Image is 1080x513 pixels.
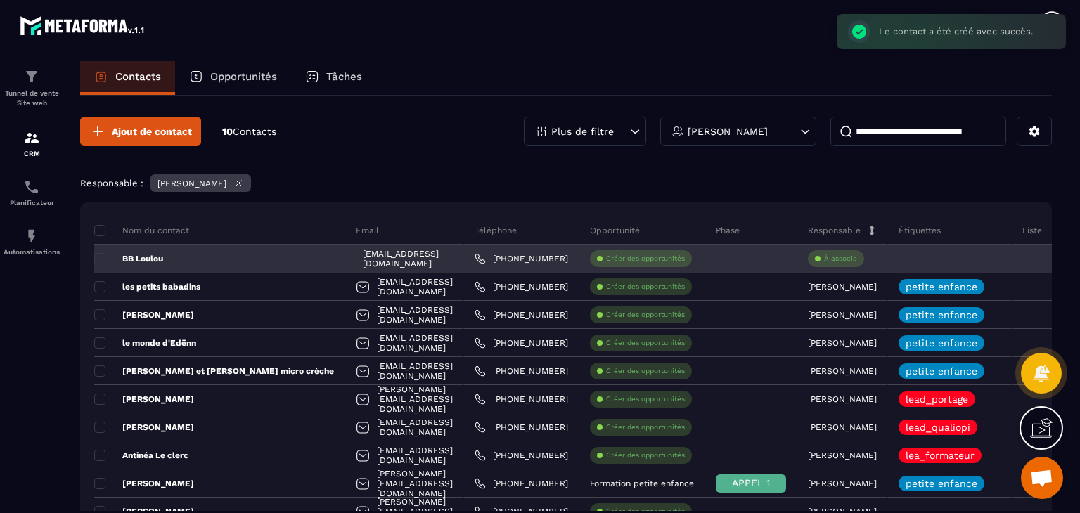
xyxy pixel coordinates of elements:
[157,178,226,188] p: [PERSON_NAME]
[606,338,685,348] p: Créer des opportunités
[808,366,877,376] p: [PERSON_NAME]
[233,126,276,137] span: Contacts
[906,366,977,376] p: petite enfance
[906,282,977,292] p: petite enfance
[94,225,189,236] p: Nom du contact
[590,479,694,488] p: Formation petite enfance
[906,422,970,432] p: lead_qualiopi
[906,310,977,320] p: petite enfance
[906,450,975,460] p: lea_formateur
[716,225,740,236] p: Phase
[808,282,877,292] p: [PERSON_NAME]
[112,124,192,138] span: Ajout de contact
[23,129,40,146] img: formation
[4,199,60,207] p: Planificateur
[590,225,640,236] p: Opportunité
[20,13,146,38] img: logo
[1022,225,1042,236] p: Liste
[808,225,861,236] p: Responsable
[175,61,291,95] a: Opportunités
[4,150,60,157] p: CRM
[222,125,276,138] p: 10
[606,450,685,460] p: Créer des opportunités
[94,394,194,405] p: [PERSON_NAME]
[475,337,568,349] a: [PHONE_NUMBER]
[475,281,568,292] a: [PHONE_NUMBER]
[4,89,60,108] p: Tunnel de vente Site web
[94,253,163,264] p: BB Loulou
[291,61,376,95] a: Tâches
[475,365,568,377] a: [PHONE_NUMBER]
[475,450,568,461] a: [PHONE_NUMBER]
[23,178,40,195] img: scheduler
[23,228,40,245] img: automations
[475,253,568,264] a: [PHONE_NUMBER]
[80,61,175,95] a: Contacts
[551,126,614,136] p: Plus de filtre
[80,178,143,188] p: Responsable :
[326,70,362,83] p: Tâches
[906,479,977,488] p: petite enfance
[475,478,568,489] a: [PHONE_NUMBER]
[4,119,60,168] a: formationformationCRM
[115,70,161,83] p: Contacts
[732,477,770,488] span: APPEL 1
[688,126,768,136] p: [PERSON_NAME]
[4,217,60,266] a: automationsautomationsAutomatisations
[475,309,568,320] a: [PHONE_NUMBER]
[94,478,194,489] p: [PERSON_NAME]
[606,310,685,320] p: Créer des opportunités
[94,450,188,461] p: Antinéa Le clerc
[808,338,877,348] p: [PERSON_NAME]
[899,225,941,236] p: Étiquettes
[356,225,379,236] p: Email
[94,281,200,292] p: les petits babadins
[23,68,40,85] img: formation
[906,394,968,404] p: lead_portage
[80,117,201,146] button: Ajout de contact
[606,366,685,376] p: Créer des opportunités
[210,70,277,83] p: Opportunités
[94,422,194,433] p: [PERSON_NAME]
[4,248,60,256] p: Automatisations
[606,282,685,292] p: Créer des opportunités
[606,394,685,404] p: Créer des opportunités
[606,422,685,432] p: Créer des opportunités
[808,479,877,488] p: [PERSON_NAME]
[808,310,877,320] p: [PERSON_NAME]
[1021,457,1063,499] div: Ouvrir le chat
[475,422,568,433] a: [PHONE_NUMBER]
[808,394,877,404] p: [PERSON_NAME]
[906,338,977,348] p: petite enfance
[824,254,857,264] p: À associe
[4,58,60,119] a: formationformationTunnel de vente Site web
[606,254,685,264] p: Créer des opportunités
[475,394,568,405] a: [PHONE_NUMBER]
[475,225,517,236] p: Téléphone
[94,309,194,320] p: [PERSON_NAME]
[94,337,196,349] p: le monde d'Edënn
[94,365,334,377] p: [PERSON_NAME] et [PERSON_NAME] micro crèche
[808,422,877,432] p: [PERSON_NAME]
[808,450,877,460] p: [PERSON_NAME]
[4,168,60,217] a: schedulerschedulerPlanificateur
